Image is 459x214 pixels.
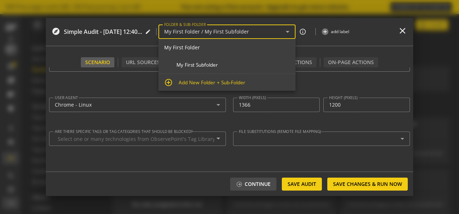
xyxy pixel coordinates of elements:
mat-label: File substitutions (remote file mapping) [239,129,321,134]
input: Select or create new folder/sub-folder [164,29,283,35]
button: Continue [230,178,276,191]
span: | [314,26,318,37]
mat-label: Height (pixels) [329,95,358,100]
mat-icon: close [398,26,407,36]
mat-icon: edit [145,29,151,35]
audit-editor-header-name-control: Simple Audit - 22 August 2025 | 12:40pm [64,22,151,42]
mat-icon: explore [52,27,60,36]
span: Save Audit [288,178,316,191]
div: On-Page Actions [324,57,378,67]
button: Save Audit [282,178,322,191]
span: Add New Folder + Sub-Folder [179,79,290,86]
mat-label: FOLDER & SUB-FOLDER [164,22,206,27]
span: Chrome - Linux [55,101,92,108]
mat-label: User agent [55,95,78,100]
span: add label [331,28,349,35]
mat-icon: arrow_drop_down [210,134,227,143]
div: Scenario [81,57,114,67]
div: URL Sources [122,57,164,67]
mat-icon: info_outline [299,28,306,35]
mat-icon: add_circle_outline [164,78,173,87]
input: Select one or many technologies from ObservePoint's Tag Library to be blocked. [58,136,214,142]
mat-label: Are there specific tags or tag categories that should be blocked? [55,129,193,134]
mat-label: Width (pixels) [239,95,266,100]
span: My First Subfolder [176,62,290,68]
button: Save Changes & Run Now [327,178,408,191]
span: My First Folder [164,44,200,51]
op-folder-and-sub-folder-field: My First Folder / My First Subfolder [158,24,306,39]
span: Save Changes & Run Now [333,178,402,191]
button: add label [321,28,349,35]
span: Simple Audit - [DATE] 12:40pm [64,28,143,36]
span: Continue [245,178,271,191]
span: | [154,26,158,37]
mat-icon: add_circle [321,28,329,36]
mat-icon: arrow_drop_down [283,27,292,36]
